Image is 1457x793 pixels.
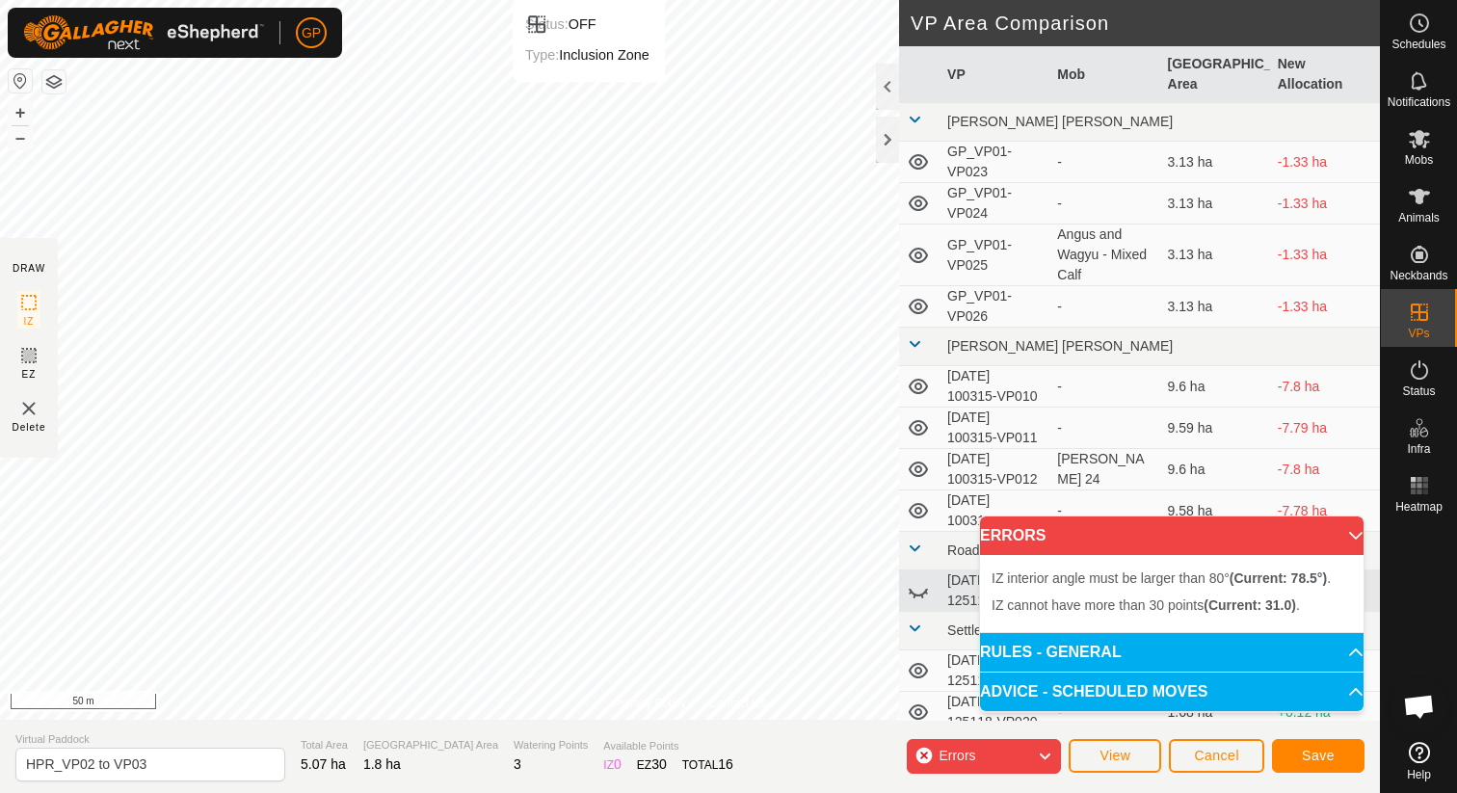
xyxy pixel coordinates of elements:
span: IZ cannot have more than 30 points . [992,597,1300,613]
span: VPs [1408,328,1429,339]
span: Save [1302,748,1335,763]
span: Total Area [301,737,348,753]
span: [GEOGRAPHIC_DATA] Area [363,737,498,753]
span: 1.8 ha [363,756,401,772]
td: -7.8 ha [1270,366,1380,408]
span: Road Paddock Settlement [947,542,1104,558]
label: Type: [525,47,559,63]
span: Infra [1407,443,1430,455]
div: - [1057,377,1152,397]
td: -7.78 ha [1270,490,1380,532]
span: 3 [514,756,521,772]
span: GP [302,23,321,43]
button: + [9,101,32,124]
a: Privacy Policy [614,695,686,712]
span: Schedules [1391,39,1445,50]
td: [DATE] 125118-VP020 [940,692,1049,733]
button: Cancel [1169,739,1264,773]
p-accordion-header: RULES - GENERAL [980,633,1364,672]
td: [DATE] 100315-VP012 [940,449,1049,490]
div: - [1057,418,1152,438]
span: 16 [718,756,733,772]
span: 5.07 ha [301,756,346,772]
td: -7.8 ha [1270,449,1380,490]
td: 3.13 ha [1160,225,1270,286]
div: Inclusion Zone [525,43,649,66]
span: Settlement Hill Paddock [947,622,1091,638]
span: Cancel [1194,748,1239,763]
div: - [1057,501,1152,521]
span: IZ [24,314,35,329]
span: Heatmap [1395,501,1443,513]
td: -1.33 ha [1270,142,1380,183]
div: - [1057,152,1152,172]
div: Open chat [1391,677,1448,735]
span: Delete [13,420,46,435]
td: 3.13 ha [1160,286,1270,328]
div: - [1057,297,1152,317]
button: Map Layers [42,70,66,93]
div: Angus and Wagyu - Mixed Calf [1057,225,1152,285]
td: 9.58 ha [1160,490,1270,532]
span: View [1099,748,1130,763]
span: 30 [651,756,667,772]
td: [DATE] 125118-VP003 [940,570,1049,612]
td: 9.6 ha [1160,366,1270,408]
span: Neckbands [1390,270,1447,281]
td: GP_VP01-VP026 [940,286,1049,328]
p-accordion-header: ADVICE - SCHEDULED MOVES [980,673,1364,711]
span: IZ interior angle must be larger than 80° . [992,570,1331,586]
div: OFF [525,13,649,36]
b: (Current: 78.5°) [1230,570,1327,586]
h2: VP Area Comparison [911,12,1380,35]
b: (Current: 31.0) [1204,597,1296,613]
td: 3.13 ha [1160,142,1270,183]
th: Mob [1049,46,1159,103]
th: New Allocation [1270,46,1380,103]
button: Save [1272,739,1364,773]
p-accordion-header: ERRORS [980,516,1364,555]
td: [DATE] 125118-VP019 [940,650,1049,692]
td: 9.6 ha [1160,449,1270,490]
div: DRAW [13,261,45,276]
span: Virtual Paddock [15,731,285,748]
span: EZ [22,367,37,382]
div: TOTAL [682,754,733,775]
td: GP_VP01-VP023 [940,142,1049,183]
td: GP_VP01-VP024 [940,183,1049,225]
div: IZ [603,754,621,775]
div: EZ [637,754,667,775]
span: Help [1407,769,1431,780]
td: 9.59 ha [1160,408,1270,449]
span: Errors [939,748,975,763]
span: [PERSON_NAME] [PERSON_NAME] [947,338,1173,354]
img: VP [17,397,40,420]
div: [PERSON_NAME] 24 [1057,449,1152,489]
a: Contact Us [709,695,766,712]
td: [DATE] 100315-VP013 [940,490,1049,532]
td: GP_VP01-VP025 [940,225,1049,286]
th: [GEOGRAPHIC_DATA] Area [1160,46,1270,103]
img: Gallagher Logo [23,15,264,50]
td: -7.79 ha [1270,408,1380,449]
th: VP [940,46,1049,103]
span: Animals [1398,212,1440,224]
button: Reset Map [9,69,32,93]
span: 0 [614,756,622,772]
td: -1.33 ha [1270,286,1380,328]
span: Available Points [603,738,733,754]
td: -1.33 ha [1270,225,1380,286]
td: -1.33 ha [1270,183,1380,225]
button: View [1069,739,1161,773]
td: 3.13 ha [1160,183,1270,225]
td: [DATE] 100315-VP011 [940,408,1049,449]
span: ADVICE - SCHEDULED MOVES [980,684,1207,700]
button: – [9,126,32,149]
p-accordion-content: ERRORS [980,555,1364,632]
span: ERRORS [980,528,1046,543]
span: Notifications [1388,96,1450,108]
a: Help [1381,734,1457,788]
div: - [1057,194,1152,214]
td: [DATE] 100315-VP010 [940,366,1049,408]
span: Watering Points [514,737,588,753]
